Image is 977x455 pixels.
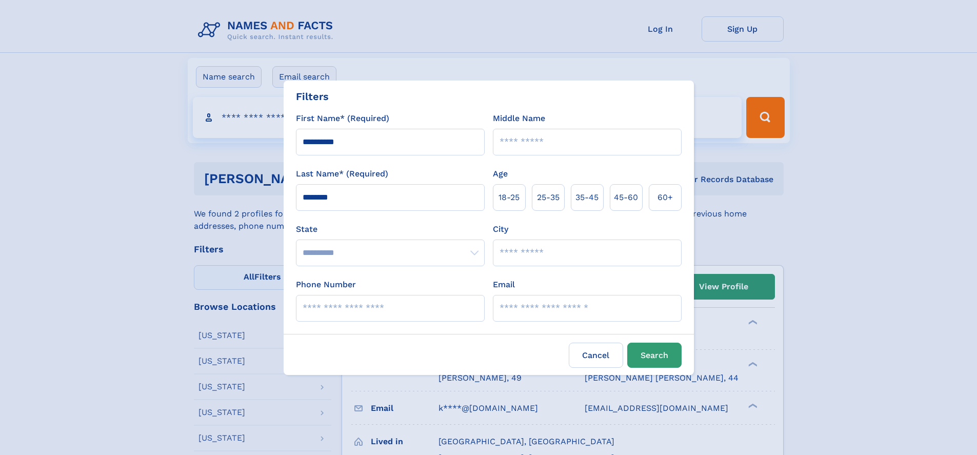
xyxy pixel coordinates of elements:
[493,279,515,291] label: Email
[493,112,545,125] label: Middle Name
[499,191,520,204] span: 18‑25
[296,279,356,291] label: Phone Number
[493,223,508,235] label: City
[569,343,623,368] label: Cancel
[657,191,673,204] span: 60+
[614,191,638,204] span: 45‑60
[493,168,508,180] label: Age
[296,168,388,180] label: Last Name* (Required)
[537,191,560,204] span: 25‑35
[296,223,485,235] label: State
[296,112,389,125] label: First Name* (Required)
[627,343,682,368] button: Search
[296,89,329,104] div: Filters
[575,191,599,204] span: 35‑45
